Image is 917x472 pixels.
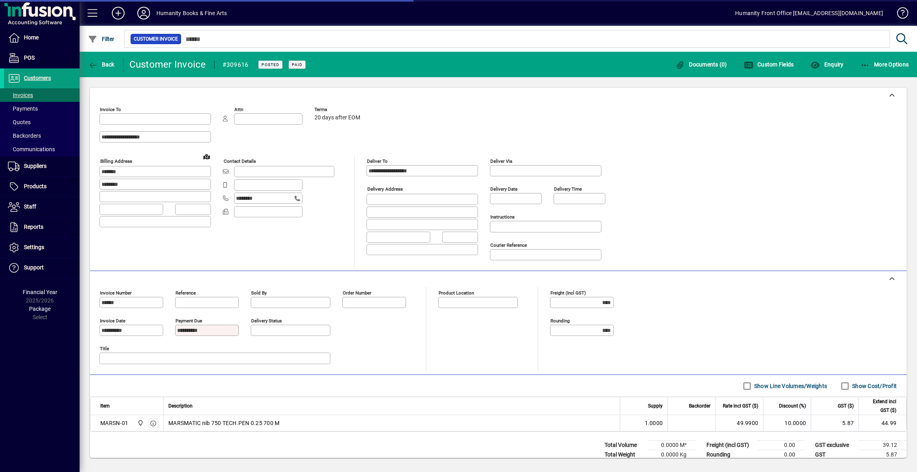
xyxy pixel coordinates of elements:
span: Custom Fields [744,61,794,68]
span: Enquiry [810,61,843,68]
mat-label: Title [100,346,109,351]
span: Backorder [689,402,710,410]
span: Reports [24,224,43,230]
button: Documents (0) [673,57,729,72]
span: Documents (0) [675,61,727,68]
a: Quotes [4,115,80,129]
mat-label: Sold by [251,290,267,296]
span: Financial Year [23,289,57,295]
label: Show Line Volumes/Weights [753,382,827,390]
a: Communications [4,142,80,156]
span: Support [24,264,44,271]
span: Payments [8,105,38,112]
span: Terms [314,107,362,112]
span: More Options [860,61,909,68]
td: 5.87 [811,415,858,431]
span: Customers [24,75,51,81]
td: Total Weight [601,450,648,460]
a: Settings [4,238,80,257]
div: #309616 [222,59,249,71]
a: POS [4,48,80,68]
span: Products [24,183,47,189]
a: Backorders [4,129,80,142]
span: Filter [88,36,115,42]
a: Reports [4,217,80,237]
button: Filter [86,32,117,46]
span: Staff [24,203,36,210]
mat-label: Invoice To [100,107,121,112]
mat-label: Order number [343,290,371,296]
td: Rounding [702,450,757,460]
span: Invoices [8,92,33,98]
mat-label: Delivery status [251,318,282,324]
mat-label: Reference [176,290,196,296]
td: GST exclusive [811,441,859,450]
mat-label: Invoice date [100,318,125,324]
button: Back [86,57,117,72]
div: 49.9900 [720,419,758,427]
button: Custom Fields [742,57,796,72]
span: Quotes [8,119,31,125]
span: Settings [24,244,44,250]
mat-label: Deliver via [490,158,512,164]
mat-label: Courier Reference [490,242,527,248]
td: 10.0000 [763,415,811,431]
div: MARSN-01 [100,419,128,427]
mat-label: Invoice number [100,290,132,296]
span: Home [24,34,39,41]
span: Description [168,402,193,410]
td: 39.12 [859,441,907,450]
span: Discount (%) [779,402,806,410]
span: Back [88,61,115,68]
span: Paid [292,62,302,67]
td: Total Volume [601,441,648,450]
td: 0.00 [757,450,805,460]
button: Add [105,6,131,20]
a: Knowledge Base [891,2,907,27]
a: View on map [200,150,213,163]
td: 44.99 [858,415,906,431]
mat-label: Delivery time [554,186,582,192]
a: Staff [4,197,80,217]
td: Freight (incl GST) [702,441,757,450]
span: 1.0000 [645,419,663,427]
mat-label: Rounding [550,318,570,324]
span: Posted [261,62,279,67]
span: Rate incl GST ($) [723,402,758,410]
td: 0.00 [757,441,805,450]
mat-label: Delivery date [490,186,517,192]
mat-label: Product location [439,290,474,296]
td: 0.0000 Kg [648,450,696,460]
span: Communications [8,146,55,152]
a: Support [4,258,80,278]
mat-label: Attn [234,107,243,112]
span: Customer Invoice [134,35,178,43]
a: Suppliers [4,156,80,176]
span: Humanity Books & Fine Art Supplies [135,419,144,427]
button: Profile [131,6,156,20]
span: Suppliers [24,163,47,169]
a: Payments [4,102,80,115]
mat-label: Instructions [490,214,515,220]
mat-label: Deliver To [367,158,388,164]
span: Extend incl GST ($) [864,397,896,415]
div: Customer Invoice [129,58,206,71]
span: Package [29,306,51,312]
mat-label: Freight (incl GST) [550,290,586,296]
span: Item [100,402,110,410]
span: POS [24,55,35,61]
span: 20 days after EOM [314,115,360,121]
span: MARSMATIC nib 750 TECH.PEN 0.25 700 M [168,419,279,427]
span: Backorders [8,133,41,139]
td: 5.87 [859,450,907,460]
td: GST [811,450,859,460]
span: Supply [648,402,663,410]
mat-label: Payment due [176,318,202,324]
app-page-header-button: Back [80,57,123,72]
a: Home [4,28,80,48]
span: GST ($) [838,402,854,410]
label: Show Cost/Profit [851,382,897,390]
div: Humanity Books & Fine Arts [156,7,227,20]
td: 0.0000 M³ [648,441,696,450]
button: Enquiry [808,57,845,72]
